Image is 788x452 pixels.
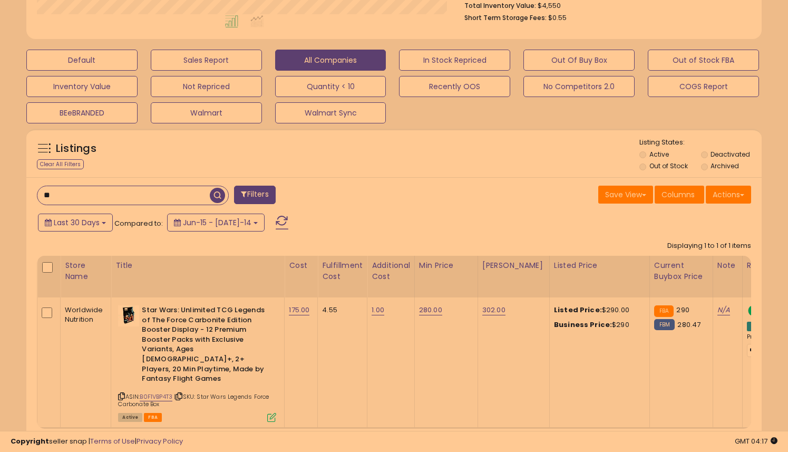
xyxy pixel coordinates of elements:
[118,413,142,422] span: All listings currently available for purchase on Amazon
[648,76,759,97] button: COGS Report
[648,50,759,71] button: Out of Stock FBA
[56,141,96,156] h5: Listings
[38,214,113,232] button: Last 30 Days
[275,76,386,97] button: Quantity < 10
[142,305,270,387] b: Star Wars: Unlimited TCG Legends of The Force Carbonite Edition Booster Display - 12 Premium Boos...
[654,319,675,330] small: FBM
[554,305,602,315] b: Listed Price:
[118,305,139,326] img: 41-nsJmvIbL._SL40_.jpg
[118,305,276,421] div: ASIN:
[65,260,106,282] div: Store Name
[649,150,669,159] label: Active
[26,102,138,123] button: BEeBRANDED
[137,436,183,446] a: Privacy Policy
[554,320,612,330] b: Business Price:
[322,305,359,315] div: 4.55
[554,260,645,271] div: Listed Price
[711,161,739,170] label: Archived
[65,305,103,324] div: Worldwide Nutrition
[717,260,738,271] div: Note
[464,13,547,22] b: Short Term Storage Fees:
[275,102,386,123] button: Walmart Sync
[115,260,280,271] div: Title
[372,260,410,282] div: Additional Cost
[747,333,784,357] div: Preset:
[598,186,653,204] button: Save View
[26,50,138,71] button: Default
[482,305,505,315] a: 302.00
[234,186,275,204] button: Filters
[54,217,100,228] span: Last 30 Days
[399,50,510,71] button: In Stock Repriced
[747,260,788,271] div: Repricing
[554,320,641,330] div: $290
[11,437,183,447] div: seller snap | |
[26,76,138,97] button: Inventory Value
[654,260,708,282] div: Current Buybox Price
[655,186,704,204] button: Columns
[11,436,49,446] strong: Copyright
[183,217,251,228] span: Jun-15 - [DATE]-14
[90,436,135,446] a: Terms of Use
[482,260,545,271] div: [PERSON_NAME]
[711,150,750,159] label: Deactivated
[118,392,269,408] span: | SKU: Star Wars Legends Force Carbonate Box
[289,305,309,315] a: 175.00
[749,306,762,315] span: ON
[399,76,510,97] button: Recently OOS
[706,186,751,204] button: Actions
[372,305,384,315] a: 1.00
[548,13,567,23] span: $0.55
[322,260,363,282] div: Fulfillment Cost
[667,241,751,251] div: Displaying 1 to 1 of 1 items
[151,102,262,123] button: Walmart
[114,218,163,228] span: Compared to:
[419,260,473,271] div: Min Price
[677,320,701,330] span: 280.47
[151,76,262,97] button: Not Repriced
[639,138,762,148] p: Listing States:
[523,76,635,97] button: No Competitors 2.0
[717,305,730,315] a: N/A
[649,161,688,170] label: Out of Stock
[37,159,84,169] div: Clear All Filters
[654,305,674,317] small: FBA
[151,50,262,71] button: Sales Report
[554,305,641,315] div: $290.00
[523,50,635,71] button: Out Of Buy Box
[140,392,172,401] a: B0F1VBP4T3
[676,305,689,315] span: 290
[275,50,386,71] button: All Companies
[419,305,442,315] a: 280.00
[464,1,536,10] b: Total Inventory Value:
[747,322,784,331] div: Win BuyBox
[289,260,313,271] div: Cost
[735,436,777,446] span: 2025-08-14 04:17 GMT
[167,214,265,232] button: Jun-15 - [DATE]-14
[661,189,695,200] span: Columns
[144,413,162,422] span: FBA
